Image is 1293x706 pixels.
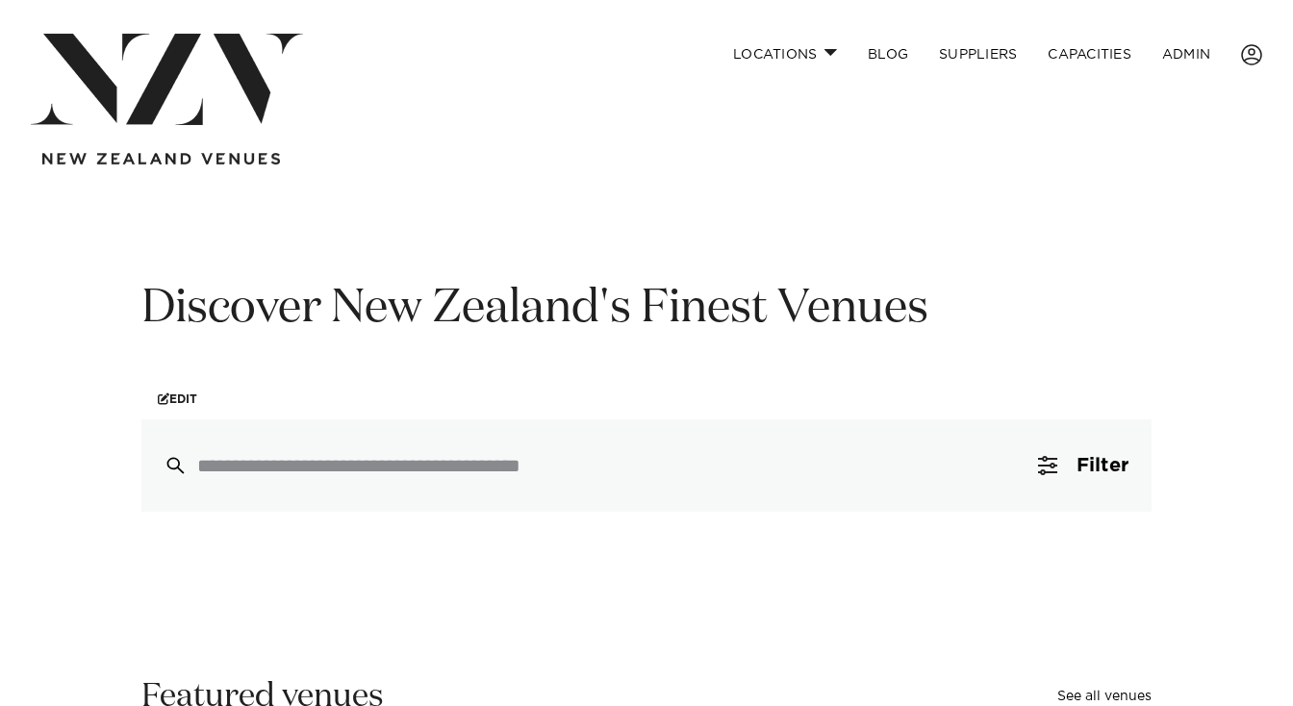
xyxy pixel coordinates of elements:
img: new-zealand-venues-text.png [42,153,280,165]
a: SUPPLIERS [924,34,1032,75]
a: Edit [141,378,214,419]
a: See all venues [1057,690,1152,703]
img: nzv-logo.png [31,34,303,125]
button: Filter [1015,419,1152,512]
span: Filter [1077,456,1128,475]
a: Capacities [1032,34,1147,75]
a: BLOG [852,34,924,75]
a: Locations [718,34,852,75]
a: ADMIN [1147,34,1226,75]
h1: Discover New Zealand's Finest Venues [141,279,1152,340]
